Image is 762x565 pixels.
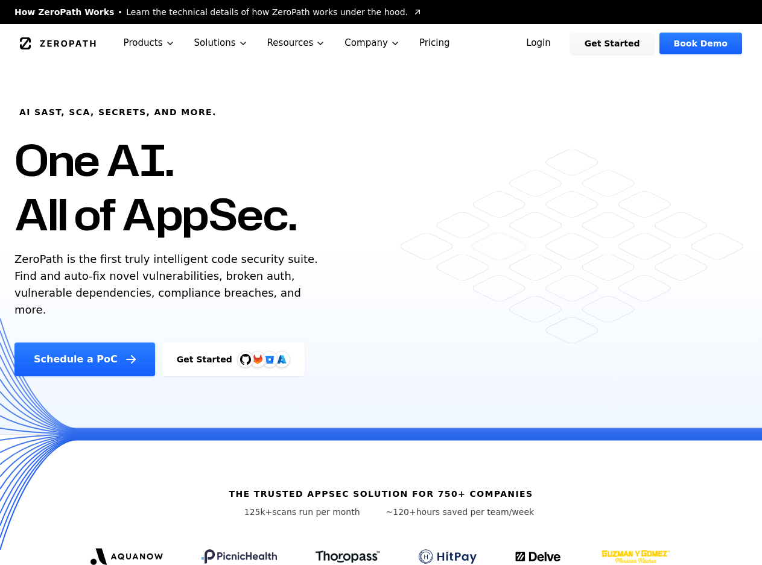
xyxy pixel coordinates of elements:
[14,133,296,241] h1: One AI. All of AppSec.
[126,6,408,18] span: Learn the technical details of how ZeroPath works under the hood.
[246,347,270,371] img: GitLab
[19,106,217,118] h6: AI SAST, SCA, Secrets, and more.
[570,33,655,54] a: Get Started
[14,342,155,376] a: Schedule a PoC
[335,24,410,62] button: Company
[114,24,185,62] button: Products
[258,24,335,62] button: Resources
[162,342,305,376] a: Get StartedGitHubGitLabAzure
[277,355,287,364] img: Azure
[228,506,376,518] p: scans run per month
[185,24,258,62] button: Solutions
[14,6,422,18] a: How ZeroPath WorksLearn the technical details of how ZeroPath works under the hood.
[386,506,535,518] p: hours saved per team/week
[244,507,273,517] span: 125k+
[229,488,533,500] h6: The trusted AppSec solution for 750+ companies
[659,33,742,54] a: Book Demo
[512,33,565,54] a: Login
[410,24,460,62] a: Pricing
[316,551,380,563] img: Thoropass
[263,353,276,366] svg: Bitbucket
[386,507,416,517] span: ~120+
[14,6,114,18] span: How ZeroPath Works
[240,354,251,365] img: GitHub
[14,251,323,318] p: ZeroPath is the first truly intelligent code security suite. Find and auto-fix novel vulnerabilit...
